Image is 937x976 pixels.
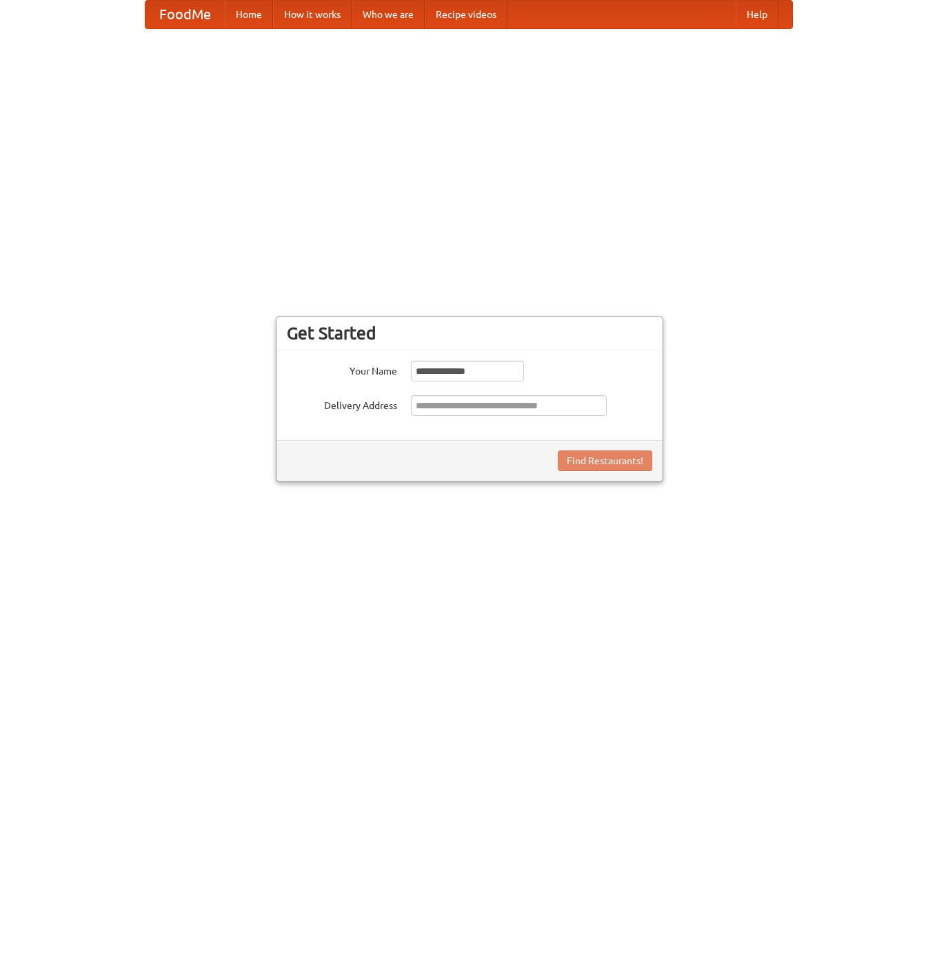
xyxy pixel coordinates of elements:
a: Help [736,1,778,28]
a: FoodMe [145,1,225,28]
label: Your Name [287,361,397,378]
button: Find Restaurants! [558,450,652,471]
a: Who we are [352,1,425,28]
a: Home [225,1,273,28]
h3: Get Started [287,323,652,343]
a: How it works [273,1,352,28]
label: Delivery Address [287,395,397,412]
a: Recipe videos [425,1,507,28]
